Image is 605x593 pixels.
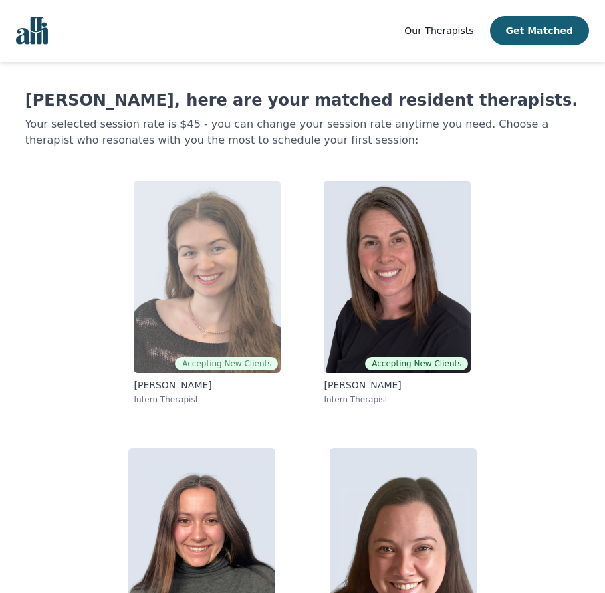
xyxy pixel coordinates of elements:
img: Madeleine Clark [134,181,281,373]
p: [PERSON_NAME] [134,378,281,392]
span: Accepting New Clients [175,357,278,370]
a: Madeleine ClarkAccepting New Clients[PERSON_NAME]Intern Therapist [123,170,291,416]
span: Our Therapists [404,25,473,36]
a: Our Therapists [404,23,473,39]
p: Intern Therapist [134,394,281,405]
span: Accepting New Clients [365,357,468,370]
a: Stephanie BunkerAccepting New Clients[PERSON_NAME]Intern Therapist [313,170,481,416]
p: [PERSON_NAME] [324,378,471,392]
button: Get Matched [490,16,589,45]
h1: [PERSON_NAME], here are your matched resident therapists. [25,90,580,111]
img: Stephanie Bunker [324,181,471,373]
img: alli logo [16,17,48,45]
p: Your selected session rate is $45 - you can change your session rate anytime you need. Choose a t... [25,116,580,148]
p: Intern Therapist [324,394,471,405]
